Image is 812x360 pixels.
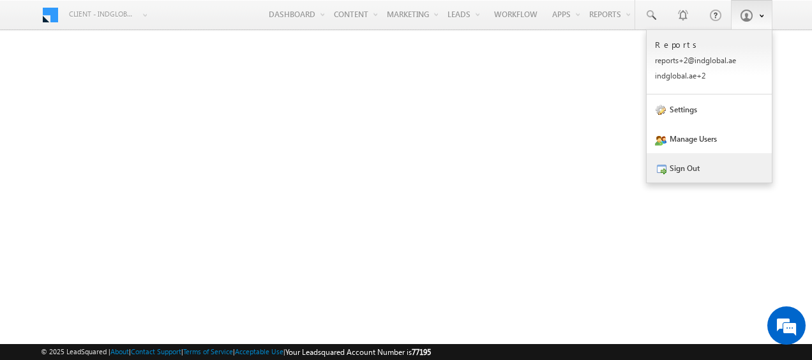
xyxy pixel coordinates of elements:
a: Settings [647,94,772,124]
span: Your Leadsquared Account Number is [285,347,431,357]
span: © 2025 LeadSquared | | | | | [41,346,431,358]
a: Reports reports+2@indglobal.ae indglobal.ae+2 [647,30,772,94]
a: Manage Users [647,124,772,153]
p: indgl obal. ae+2 [655,71,763,80]
a: Contact Support [131,347,181,356]
p: repor ts+2@ indgl obal. ae [655,56,763,65]
span: 77195 [412,347,431,357]
div: Minimize live chat window [209,6,240,37]
a: Terms of Service [183,347,233,356]
em: Submit [187,276,232,293]
div: Leave a message [66,67,214,84]
a: Acceptable Use [235,347,283,356]
a: Sign Out [647,153,772,183]
p: Reports [655,39,763,50]
textarea: Type your message and click 'Submit' [17,118,233,266]
img: d_60004797649_company_0_60004797649 [22,67,54,84]
a: About [110,347,129,356]
span: Client - indglobal2 (77195) [69,8,136,20]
